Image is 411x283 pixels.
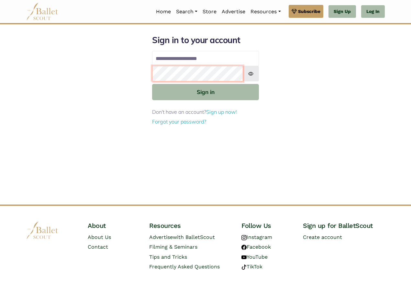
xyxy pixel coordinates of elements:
span: Subscribe [298,8,320,15]
a: Create account [303,234,342,240]
a: Filming & Seminars [149,244,197,250]
a: Log In [361,5,385,18]
h4: Sign up for BalletScout [303,221,385,230]
a: Subscribe [289,5,323,18]
a: Resources [248,5,283,18]
a: Search [173,5,200,18]
a: Store [200,5,219,18]
img: logo [26,221,59,239]
h4: Resources [149,221,231,230]
a: Advertisewith BalletScout [149,234,215,240]
a: Advertise [219,5,248,18]
a: Frequently Asked Questions [149,264,220,270]
a: TikTok [241,264,262,270]
h4: About [88,221,139,230]
p: Don't have an account? [152,108,259,116]
img: facebook logo [241,245,247,250]
a: Sign Up [328,5,356,18]
a: Facebook [241,244,271,250]
img: instagram logo [241,235,247,240]
h4: Follow Us [241,221,293,230]
a: Home [153,5,173,18]
a: YouTube [241,254,268,260]
img: gem.svg [292,8,297,15]
img: youtube logo [241,255,247,260]
h1: Sign in to your account [152,35,259,46]
a: Instagram [241,234,272,240]
a: Contact [88,244,108,250]
a: Sign up now! [206,109,237,115]
img: tiktok logo [241,265,247,270]
span: with BalletScout [173,234,215,240]
button: Sign in [152,84,259,100]
a: Tips and Tricks [149,254,187,260]
a: About Us [88,234,111,240]
a: Forgot your password? [152,118,206,125]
